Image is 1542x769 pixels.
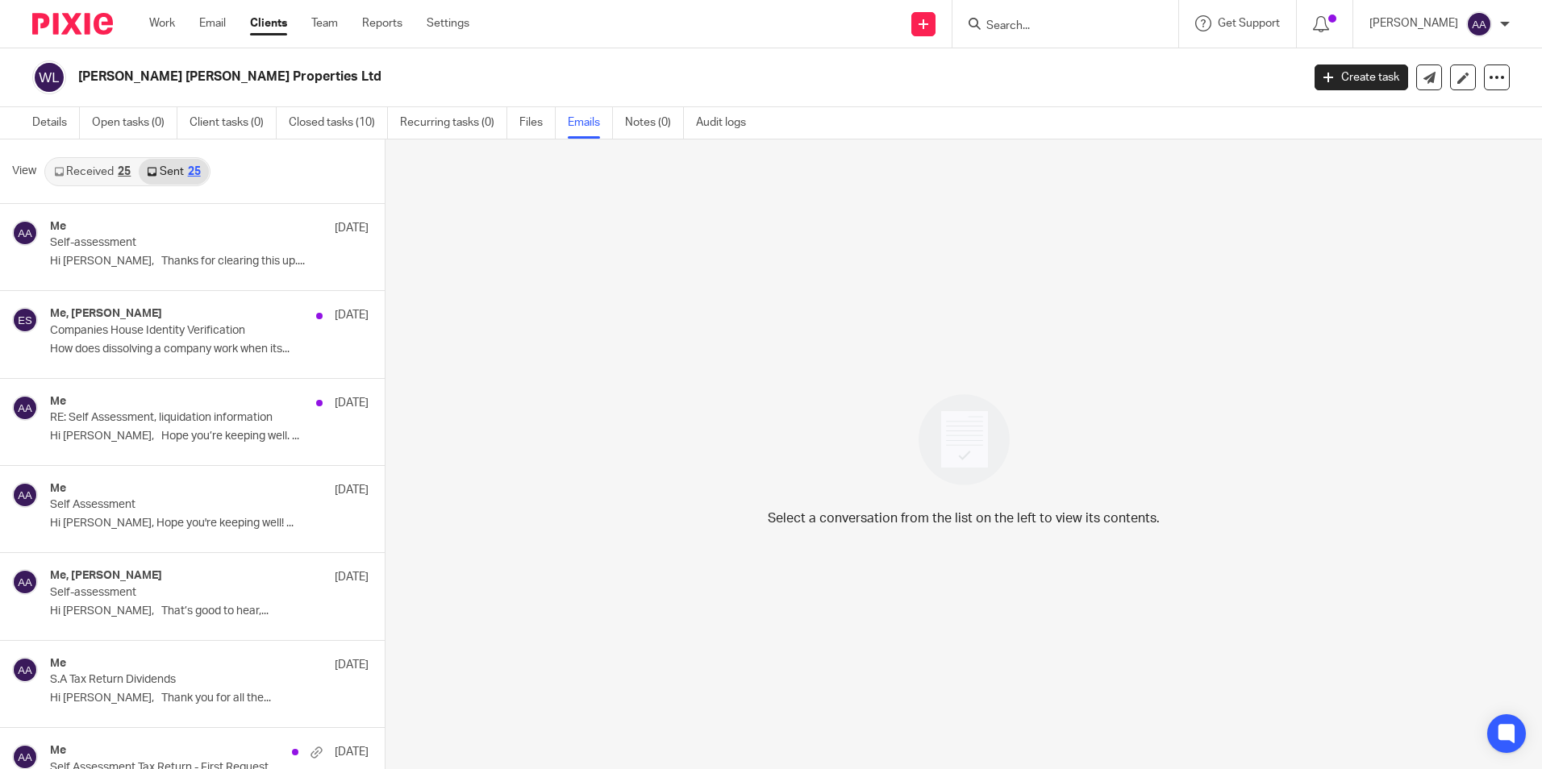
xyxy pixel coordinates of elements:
a: Emails [568,107,613,139]
a: Reports [362,15,402,31]
a: Received25 [46,159,139,185]
input: Search [985,19,1130,34]
img: svg%3E [12,220,38,246]
p: Hi [PERSON_NAME], Hope you’re keeping well. ... [50,430,369,443]
img: Pixie [32,13,113,35]
a: Team [311,15,338,31]
h4: Me, [PERSON_NAME] [50,307,162,321]
img: svg%3E [1466,11,1492,37]
p: Self-assessment [50,586,305,600]
a: Audit logs [696,107,758,139]
img: svg%3E [12,569,38,595]
p: Companies House Identity Verification [50,324,305,338]
p: S.A Tax Return Dividends [50,673,305,687]
a: Clients [250,15,287,31]
h4: Me [50,744,66,758]
p: Hi [PERSON_NAME], Thanks for clearing this up.... [50,255,369,268]
p: [DATE] [335,220,369,236]
img: svg%3E [12,307,38,333]
a: Notes (0) [625,107,684,139]
img: svg%3E [12,395,38,421]
img: svg%3E [12,657,38,683]
p: Self Assessment [50,498,305,512]
h4: Me, [PERSON_NAME] [50,569,162,583]
a: Open tasks (0) [92,107,177,139]
a: Settings [427,15,469,31]
a: Create task [1315,64,1408,90]
p: [PERSON_NAME] [1369,15,1458,31]
p: [DATE] [335,307,369,323]
a: Email [199,15,226,31]
h4: Me [50,657,66,671]
p: RE: Self Assessment, liquidation information [50,411,305,425]
a: Recurring tasks (0) [400,107,507,139]
img: svg%3E [32,60,66,94]
p: [DATE] [335,569,369,585]
span: View [12,163,36,180]
a: Work [149,15,175,31]
h4: Me [50,482,66,496]
p: Hi [PERSON_NAME], Hope you're keeping well! ... [50,517,369,530]
a: Details [32,107,80,139]
p: Self-assessment [50,236,305,250]
h2: [PERSON_NAME] [PERSON_NAME] Properties Ltd [78,69,1048,85]
div: 25 [188,166,201,177]
p: [DATE] [335,395,369,411]
h4: Me [50,220,66,234]
p: Hi [PERSON_NAME], Thank you for all the... [50,692,369,705]
a: Closed tasks (10) [289,107,388,139]
p: [DATE] [335,482,369,498]
h4: Me [50,395,66,409]
img: svg%3E [12,482,38,508]
div: 25 [118,166,131,177]
p: Hi [PERSON_NAME], That’s good to hear,... [50,605,369,618]
p: [DATE] [335,657,369,673]
img: image [908,384,1020,496]
a: Files [519,107,556,139]
span: Get Support [1218,18,1280,29]
p: Select a conversation from the list on the left to view its contents. [768,509,1160,528]
p: How does dissolving a company work when its... [50,343,369,356]
a: Client tasks (0) [190,107,277,139]
p: [DATE] [335,744,369,760]
a: Sent25 [139,159,208,185]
